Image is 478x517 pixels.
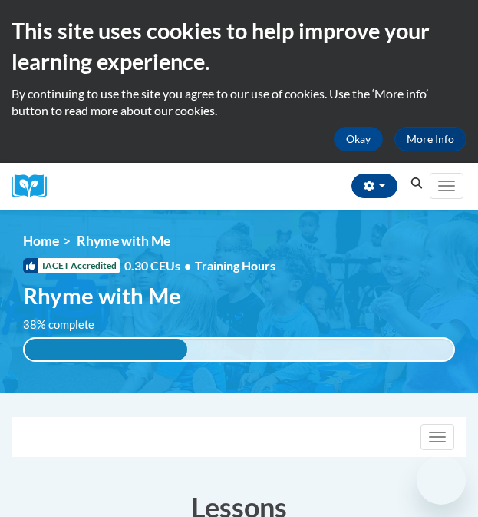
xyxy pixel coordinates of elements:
[23,258,120,273] span: IACET Accredited
[23,316,111,333] label: 38% complete
[184,258,191,273] span: •
[195,258,275,273] span: Training Hours
[405,174,428,193] button: Search
[351,174,397,198] button: Account Settings
[417,456,466,505] iframe: Button to launch messaging window
[77,233,170,249] span: Rhyme with Me
[124,257,195,274] span: 0.30 CEUs
[12,15,466,78] h2: This site uses cookies to help improve your learning experience.
[12,174,58,198] a: Cox Campus
[394,127,466,151] a: More Info
[23,233,59,249] a: Home
[12,174,58,198] img: Logo brand
[428,163,466,210] div: Main menu
[12,85,466,119] p: By continuing to use the site you agree to our use of cookies. Use the ‘More info’ button to read...
[23,282,181,309] span: Rhyme with Me
[25,339,187,360] div: 38% complete
[334,127,383,151] button: Okay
